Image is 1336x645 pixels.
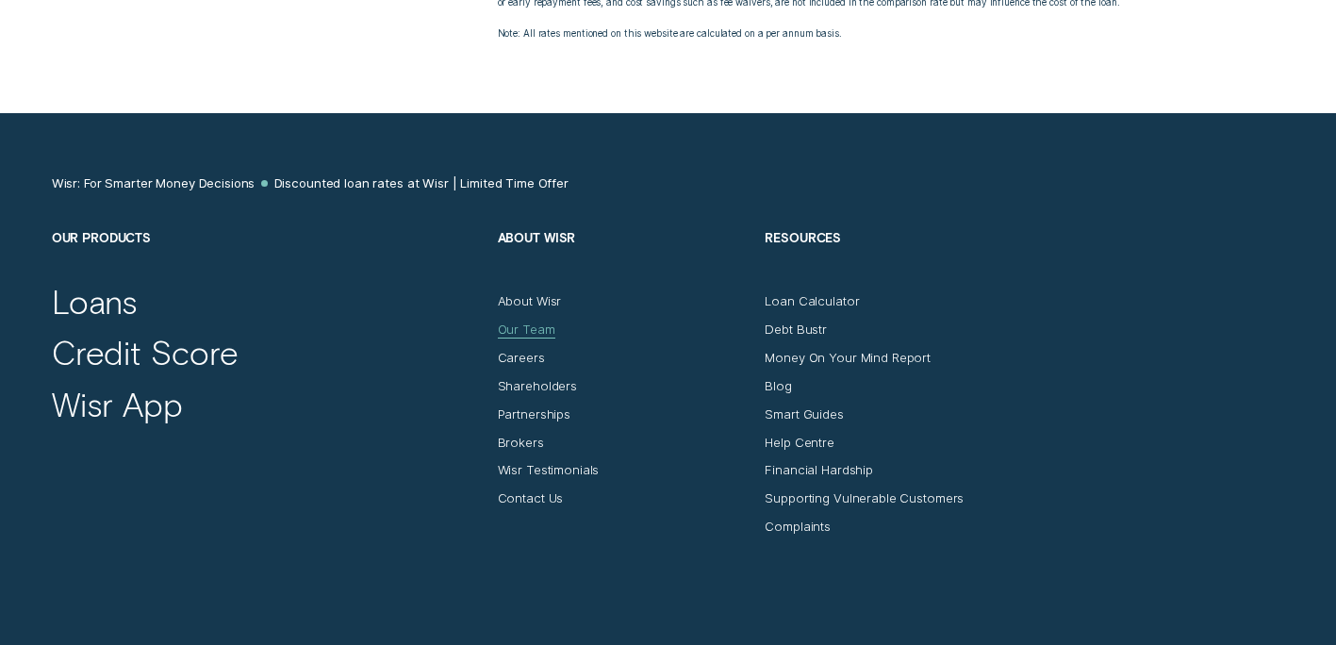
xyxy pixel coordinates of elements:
[498,490,564,506] a: Contact Us
[52,332,239,372] a: Credit Score
[765,462,873,478] a: Financial Hardship
[498,25,1285,41] p: Note: All rates mentioned on this website are calculated on a per annum basis.
[52,281,139,322] a: Loans
[765,230,1016,293] h2: Resources
[765,490,964,506] a: Supporting Vulnerable Customers
[498,435,544,451] a: Brokers
[765,435,834,451] a: Help Centre
[765,322,827,338] a: Debt Bustr
[498,462,600,478] a: Wisr Testimonials
[498,230,750,293] h2: About Wisr
[52,230,482,293] h2: Our Products
[765,378,791,394] a: Blog
[765,519,831,535] a: Complaints
[274,175,569,191] a: Discounted loan rates at Wisr | Limited Time Offer
[498,378,577,394] a: Shareholders
[498,350,545,366] a: Careers
[765,293,859,309] a: Loan Calculator
[765,406,843,422] a: Smart Guides
[498,322,555,338] a: Our Team
[52,384,183,424] a: Wisr App
[498,406,570,422] a: Partnerships
[52,175,256,191] a: Wisr: For Smarter Money Decisions
[765,350,931,366] a: Money On Your Mind Report
[498,293,562,309] a: About Wisr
